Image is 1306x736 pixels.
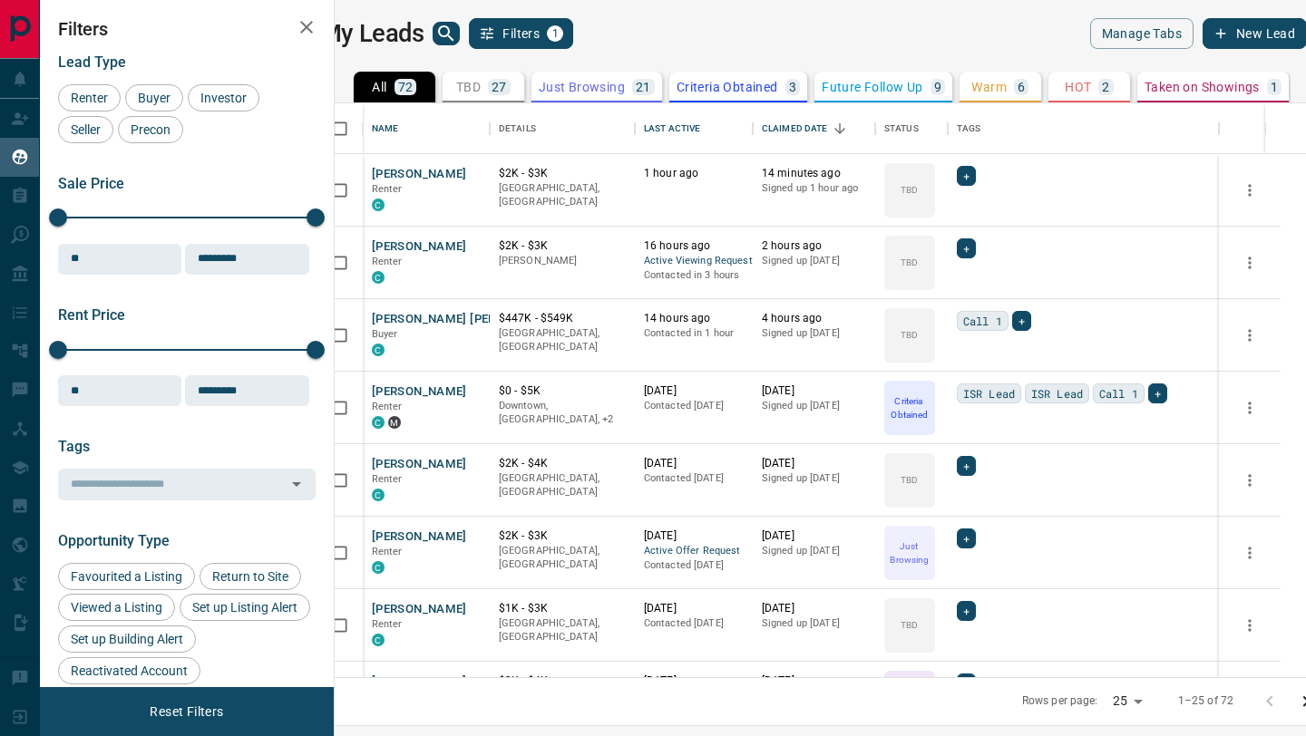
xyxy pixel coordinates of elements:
[762,616,866,631] p: Signed up [DATE]
[1031,384,1083,402] span: ISR Lead
[963,167,970,185] span: +
[64,632,190,646] span: Set up Building Alert
[398,81,414,93] p: 72
[1236,539,1263,567] button: more
[901,256,918,269] p: TBD
[372,183,403,195] span: Renter
[963,239,970,257] span: +
[762,383,866,399] p: [DATE]
[762,311,866,326] p: 4 hours ago
[963,312,1002,330] span: Call 1
[499,181,626,209] p: [GEOGRAPHIC_DATA], [GEOGRAPHIC_DATA]
[499,673,626,689] p: $3K - $4K
[644,238,744,254] p: 16 hours ago
[1155,384,1161,402] span: +
[132,91,177,105] span: Buyer
[957,456,976,476] div: +
[963,384,1015,402] span: ISR Lead
[499,238,626,254] p: $2K - $3K
[1236,394,1263,421] button: more
[58,18,316,40] h2: Filters
[372,456,467,473] button: [PERSON_NAME]
[372,401,403,412] span: Renter
[644,673,744,689] p: [DATE]
[433,22,460,45] button: search button
[549,27,561,40] span: 1
[644,326,744,341] p: Contacted in 1 hour
[762,103,828,154] div: Claimed Date
[499,601,626,616] p: $1K - $3K
[636,81,651,93] p: 21
[124,122,177,137] span: Precon
[499,383,626,399] p: $0 - $5K
[499,254,626,268] p: [PERSON_NAME]
[499,311,626,326] p: $447K - $549K
[1018,312,1025,330] span: +
[963,674,970,692] span: +
[118,116,183,143] div: Precon
[957,103,981,154] div: Tags
[762,456,866,471] p: [DATE]
[1236,249,1263,276] button: more
[58,306,125,324] span: Rent Price
[827,116,853,141] button: Sort
[186,600,304,615] span: Set up Listing Alert
[762,544,866,558] p: Signed up [DATE]
[499,399,626,427] p: Midtown | Central, Toronto
[957,166,976,186] div: +
[884,103,919,154] div: Status
[58,438,90,455] span: Tags
[644,456,744,471] p: [DATE]
[1018,81,1025,93] p: 6
[388,416,401,429] div: mrloft.ca
[957,673,976,693] div: +
[64,600,169,615] span: Viewed a Listing
[499,166,626,181] p: $2K - $3K
[644,268,744,283] p: Contacted in 3 hours
[753,103,875,154] div: Claimed Date
[499,326,626,354] p: [GEOGRAPHIC_DATA], [GEOGRAPHIC_DATA]
[372,383,467,401] button: [PERSON_NAME]
[206,569,295,584] span: Return to Site
[1148,383,1167,403] div: +
[1271,81,1278,93] p: 1
[499,471,626,499] p: [GEOGRAPHIC_DATA], [GEOGRAPHIC_DATA]
[58,175,124,192] span: Sale Price
[934,81,941,93] p: 9
[762,238,866,254] p: 2 hours ago
[492,81,507,93] p: 27
[1102,81,1109,93] p: 2
[644,471,744,486] p: Contacted [DATE]
[499,528,626,544] p: $2K - $3K
[372,103,399,154] div: Name
[762,528,866,544] p: [DATE]
[635,103,753,154] div: Last Active
[58,594,175,621] div: Viewed a Listing
[1065,81,1091,93] p: HOT
[372,634,385,646] div: condos.ca
[644,558,744,573] p: Contacted [DATE]
[539,81,625,93] p: Just Browsing
[180,594,310,621] div: Set up Listing Alert
[58,116,113,143] div: Seller
[971,81,1007,93] p: Warm
[1236,467,1263,494] button: more
[1090,18,1194,49] button: Manage Tabs
[188,84,259,111] div: Investor
[499,103,536,154] div: Details
[372,271,385,284] div: condos.ca
[64,122,107,137] span: Seller
[901,183,918,197] p: TBD
[901,618,918,632] p: TBD
[372,238,467,256] button: [PERSON_NAME]
[125,84,183,111] div: Buyer
[886,394,933,421] p: Criteria Obtained
[644,311,744,326] p: 14 hours ago
[677,81,778,93] p: Criteria Obtained
[886,539,933,567] p: Just Browsing
[901,473,918,487] p: TBD
[762,471,866,486] p: Signed up [DATE]
[372,546,403,557] span: Renter
[1145,81,1260,93] p: Taken on Showings
[1178,693,1233,709] p: 1–25 of 72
